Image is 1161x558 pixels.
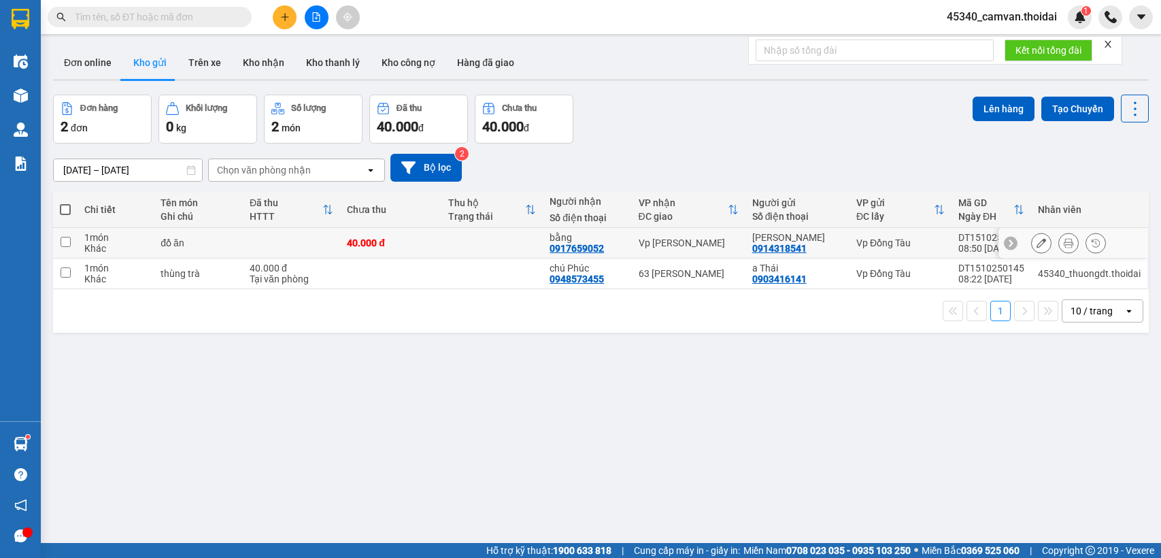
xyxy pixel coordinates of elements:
[1071,304,1113,318] div: 10 / trang
[1129,5,1153,29] button: caret-down
[1031,233,1051,253] div: Sửa đơn hàng
[856,197,934,208] div: VP gửi
[14,468,27,481] span: question-circle
[305,5,329,29] button: file-add
[936,8,1068,25] span: 45340_camvan.thoidai
[743,543,911,558] span: Miền Nam
[634,543,740,558] span: Cung cấp máy in - giấy in:
[486,543,611,558] span: Hỗ trợ kỹ thuật:
[14,157,28,171] img: solution-icon
[271,118,279,135] span: 2
[752,263,843,274] div: a Thái
[632,192,745,228] th: Toggle SortBy
[1005,39,1092,61] button: Kết nối tổng đài
[122,46,178,79] button: Kho gửi
[524,122,529,133] span: đ
[176,122,186,133] span: kg
[232,46,295,79] button: Kho nhận
[84,232,147,243] div: 1 món
[952,192,1031,228] th: Toggle SortBy
[343,12,352,22] span: aim
[369,95,468,144] button: Đã thu40.000đ
[14,54,28,69] img: warehouse-icon
[973,97,1034,121] button: Lên hàng
[441,192,543,228] th: Toggle SortBy
[914,548,918,553] span: ⚪️
[961,545,1020,556] strong: 0369 525 060
[1038,204,1141,215] div: Nhân viên
[550,196,624,207] div: Người nhận
[84,243,147,254] div: Khác
[639,197,728,208] div: VP nhận
[186,103,227,113] div: Khối lượng
[553,545,611,556] strong: 1900 633 818
[455,147,469,161] sup: 2
[347,204,435,215] div: Chưa thu
[347,237,435,248] div: 40.000 đ
[856,211,934,222] div: ĐC lấy
[273,5,297,29] button: plus
[1015,43,1081,58] span: Kết nối tổng đài
[849,192,952,228] th: Toggle SortBy
[377,118,418,135] span: 40.000
[1038,268,1141,279] div: 45340_thuongdt.thoidai
[80,103,118,113] div: Đơn hàng
[54,159,202,181] input: Select a date range.
[161,197,236,208] div: Tên món
[84,204,147,215] div: Chi tiết
[958,211,1013,222] div: Ngày ĐH
[71,122,88,133] span: đơn
[639,237,739,248] div: Vp [PERSON_NAME]
[1105,11,1117,23] img: phone-icon
[482,118,524,135] span: 40.000
[291,103,326,113] div: Số lượng
[280,12,290,22] span: plus
[84,274,147,284] div: Khác
[418,122,424,133] span: đ
[958,263,1024,274] div: DT1510250145
[1083,6,1088,16] span: 1
[550,232,624,243] div: bằng
[752,211,843,222] div: Số điện thoại
[84,263,147,274] div: 1 món
[446,46,525,79] button: Hàng đã giao
[14,122,28,137] img: warehouse-icon
[75,10,235,24] input: Tìm tên, số ĐT hoặc mã đơn
[1074,11,1086,23] img: icon-new-feature
[550,274,604,284] div: 0948573455
[550,263,624,274] div: chú Phúc
[14,529,27,542] span: message
[53,46,122,79] button: Đơn online
[958,232,1024,243] div: DT1510250149
[639,268,739,279] div: 63 [PERSON_NAME]
[14,499,27,512] span: notification
[856,268,945,279] div: Vp Đồng Tàu
[53,95,152,144] button: Đơn hàng2đơn
[397,103,422,113] div: Đã thu
[752,197,843,208] div: Người gửi
[161,211,236,222] div: Ghi chú
[1103,39,1113,49] span: close
[639,211,728,222] div: ĐC giao
[922,543,1020,558] span: Miền Bắc
[756,39,994,61] input: Nhập số tổng đài
[264,95,363,144] button: Số lượng2món
[336,5,360,29] button: aim
[1086,546,1095,555] span: copyright
[1030,543,1032,558] span: |
[958,243,1024,254] div: 08:50 [DATE]
[448,197,525,208] div: Thu hộ
[448,211,525,222] div: Trạng thái
[250,274,333,284] div: Tại văn phòng
[786,545,911,556] strong: 0708 023 035 - 0935 103 250
[752,274,807,284] div: 0903416141
[390,154,462,182] button: Bộ lọc
[61,118,68,135] span: 2
[282,122,301,133] span: món
[178,46,232,79] button: Trên xe
[550,212,624,223] div: Số điện thoại
[243,192,340,228] th: Toggle SortBy
[312,12,321,22] span: file-add
[622,543,624,558] span: |
[26,435,30,439] sup: 1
